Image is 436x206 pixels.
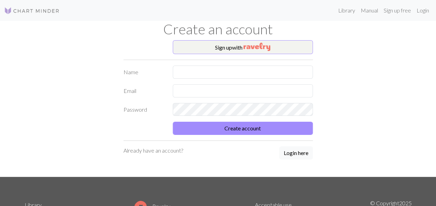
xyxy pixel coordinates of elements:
a: Login [414,3,432,17]
img: Logo [4,7,60,15]
label: Password [119,103,169,116]
button: Sign upwith [173,40,313,54]
a: Sign up free [381,3,414,17]
label: Email [119,84,169,97]
p: Already have an account? [123,146,183,155]
label: Name [119,66,169,79]
a: Library [335,3,358,17]
h1: Create an account [20,21,416,37]
img: Ravelry [243,43,270,51]
button: Create account [173,122,313,135]
button: Login here [279,146,313,160]
a: Manual [358,3,381,17]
